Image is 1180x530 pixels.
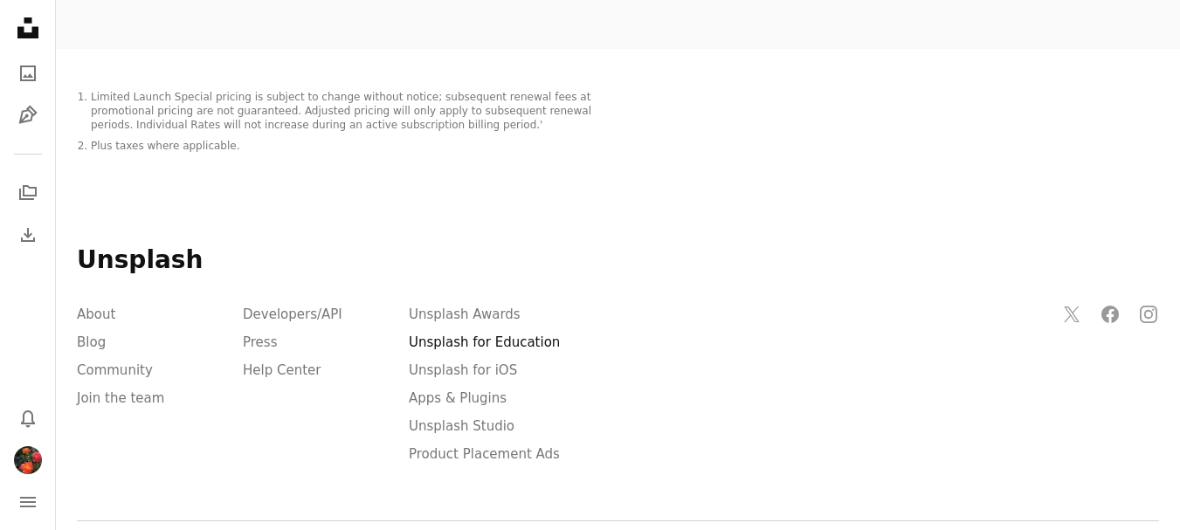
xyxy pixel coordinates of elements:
a: Community [77,362,153,378]
a: Press [243,334,277,350]
a: Product Placement Ads [409,446,560,462]
a: Download History [10,217,45,252]
a: Blog [77,334,106,350]
a: Help Center [243,362,321,378]
a: Collections [10,176,45,210]
a: Developers/API [243,306,342,322]
a: Join the team [77,390,164,406]
h6: Unsplash [77,244,1159,276]
a: Illustrations [10,98,45,133]
a: Unsplash for iOS [409,362,517,378]
a: Apps & Plugins [409,390,507,406]
button: Notifications [10,401,45,436]
a: About [77,306,115,322]
li: Plus taxes where applicable. [91,140,618,154]
img: Avatar of user Rameshaa Shah [14,446,42,474]
a: Unsplash for Education [409,334,560,350]
button: Menu [10,485,45,520]
a: Follow Unsplash on Twitter [1054,297,1089,332]
a: Home — Unsplash [10,10,45,49]
a: Follow Unsplash on Instagram [1131,297,1166,332]
li: Limited Launch Special pricing is subject to change without notice; subsequent renewal fees at pr... [91,91,618,133]
button: Profile [10,443,45,478]
a: Unsplash Awards [409,306,521,322]
a: Follow Unsplash on Facebook [1093,297,1128,332]
a: Photos [10,56,45,91]
a: Unsplash Studio [409,418,514,434]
